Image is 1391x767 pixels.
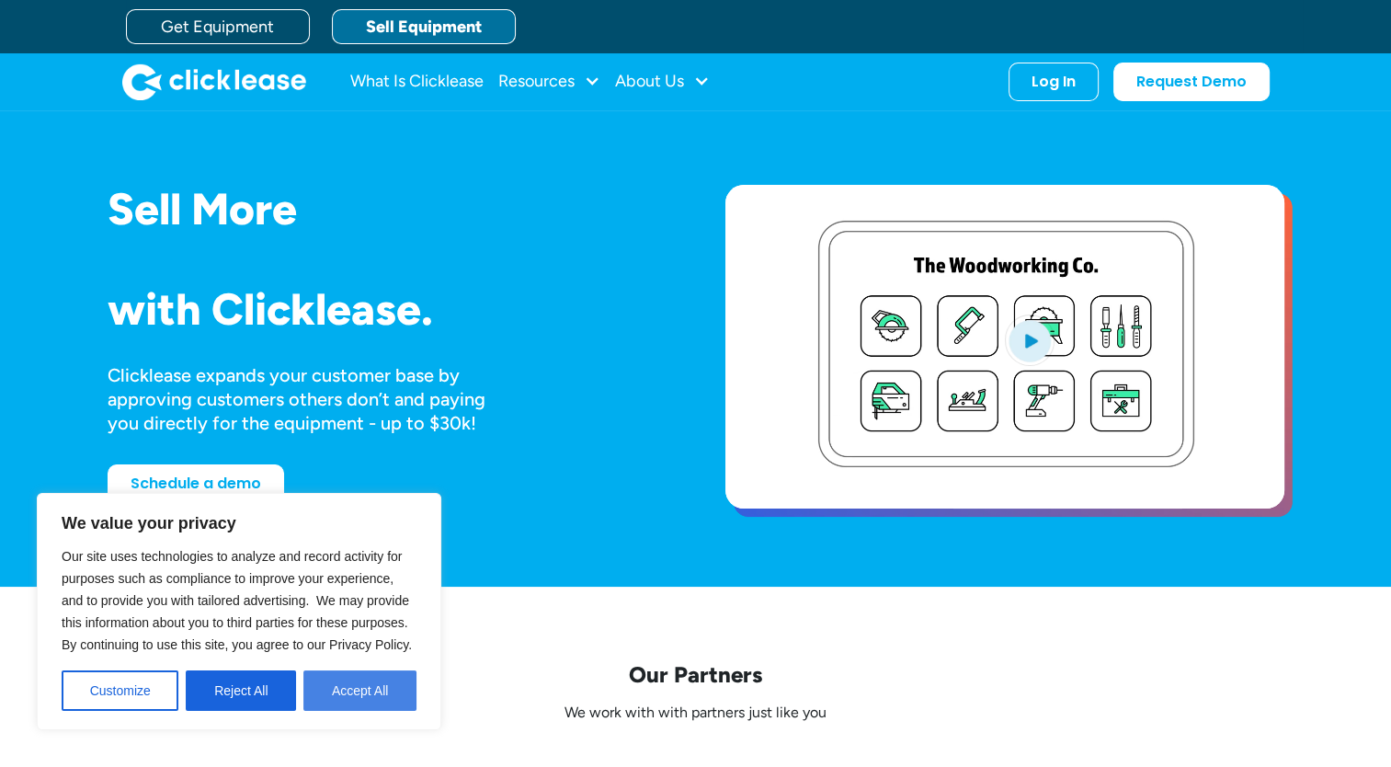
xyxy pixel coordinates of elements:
p: Our Partners [108,660,1284,689]
button: Reject All [186,670,296,711]
div: Log In [1032,73,1076,91]
h1: Sell More [108,185,667,234]
span: Our site uses technologies to analyze and record activity for purposes such as compliance to impr... [62,549,412,652]
img: Blue play button logo on a light blue circular background [1005,315,1055,366]
div: We value your privacy [37,493,441,730]
a: home [122,63,306,100]
div: Clicklease expands your customer base by approving customers others don’t and paying you directly... [108,363,519,435]
img: Clicklease logo [122,63,306,100]
button: Customize [62,670,178,711]
p: We value your privacy [62,512,416,534]
div: About Us [615,63,710,100]
a: Schedule a demo [108,464,284,503]
a: Sell Equipment [332,9,516,44]
div: Resources [498,63,600,100]
button: Accept All [303,670,416,711]
a: Request Demo [1113,63,1270,101]
a: What Is Clicklease [350,63,484,100]
h1: with Clicklease. [108,285,667,334]
p: We work with with partners just like you [108,704,1284,723]
a: open lightbox [725,185,1284,509]
a: Get Equipment [126,9,310,44]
